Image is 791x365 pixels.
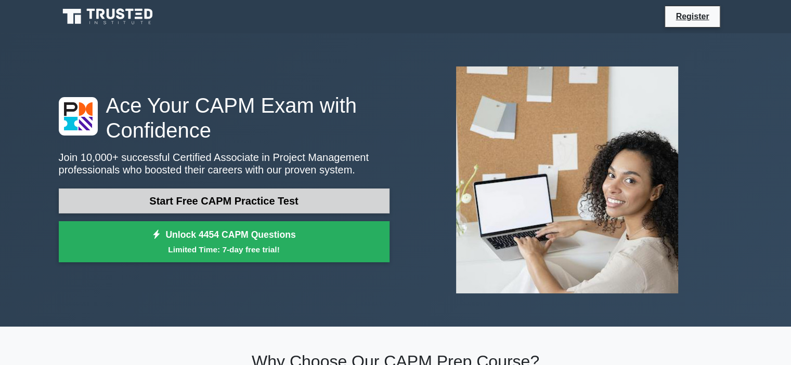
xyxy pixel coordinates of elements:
a: Register [669,10,715,23]
small: Limited Time: 7-day free trial! [72,244,377,255]
p: Join 10,000+ successful Certified Associate in Project Management professionals who boosted their... [59,151,390,176]
a: Start Free CAPM Practice Test [59,188,390,213]
h1: Ace Your CAPM Exam with Confidence [59,93,390,143]
a: Unlock 4454 CAPM QuestionsLimited Time: 7-day free trial! [59,221,390,263]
